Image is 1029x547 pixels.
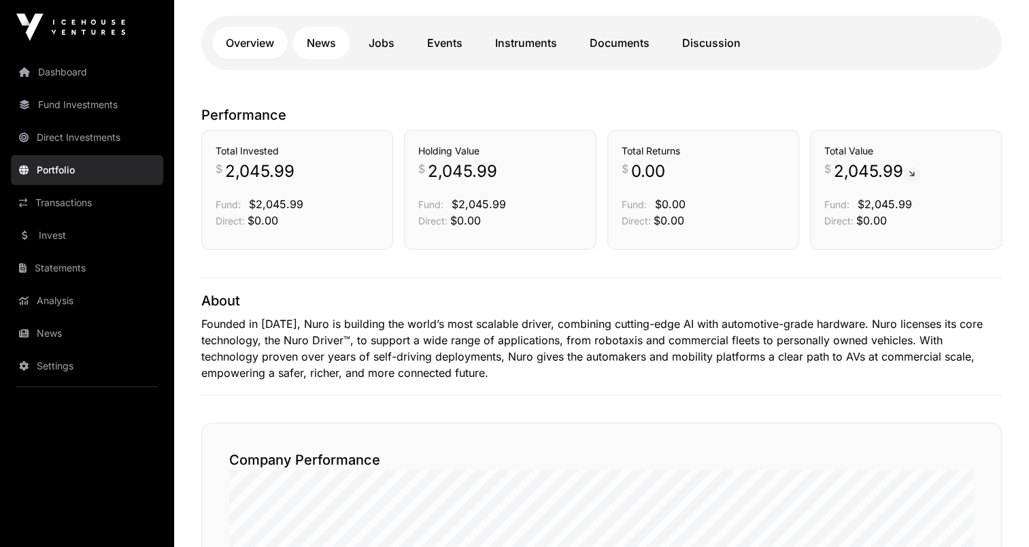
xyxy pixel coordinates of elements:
[11,122,163,152] a: Direct Investments
[355,27,408,59] a: Jobs
[229,450,974,469] h2: Company Performance
[418,199,443,210] span: Fund:
[482,27,571,59] a: Instruments
[824,161,831,177] span: $
[655,197,686,211] span: $0.00
[11,188,163,218] a: Transactions
[216,161,222,177] span: $
[418,144,581,158] h3: Holding Value
[824,199,849,210] span: Fund:
[11,286,163,316] a: Analysis
[450,214,481,227] span: $0.00
[212,27,991,59] nav: Tabs
[622,215,651,227] span: Direct:
[293,27,350,59] a: News
[622,199,647,210] span: Fund:
[225,161,294,182] span: 2,045.99
[11,57,163,87] a: Dashboard
[11,253,163,283] a: Statements
[824,215,854,227] span: Direct:
[631,161,665,182] span: 0.00
[216,144,379,158] h3: Total Invested
[11,220,163,250] a: Invest
[858,197,912,211] span: $2,045.99
[201,105,1002,125] p: Performance
[11,155,163,185] a: Portfolio
[418,215,448,227] span: Direct:
[216,199,241,210] span: Fund:
[622,161,628,177] span: $
[428,161,497,182] span: 2,045.99
[16,14,125,41] img: Icehouse Ventures Logo
[418,161,425,177] span: $
[576,27,663,59] a: Documents
[212,27,288,59] a: Overview
[249,197,303,211] span: $2,045.99
[452,197,506,211] span: $2,045.99
[216,215,245,227] span: Direct:
[414,27,476,59] a: Events
[11,90,163,120] a: Fund Investments
[11,318,163,348] a: News
[11,351,163,381] a: Settings
[834,161,920,182] span: 2,045.99
[669,27,754,59] a: Discussion
[824,144,988,158] h3: Total Value
[654,214,684,227] span: $0.00
[961,482,1029,547] iframe: Chat Widget
[856,214,887,227] span: $0.00
[622,144,785,158] h3: Total Returns
[201,316,1002,381] p: Founded in [DATE], Nuro is building the world’s most scalable driver, combining cutting-edge AI w...
[201,291,1002,310] p: About
[248,214,278,227] span: $0.00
